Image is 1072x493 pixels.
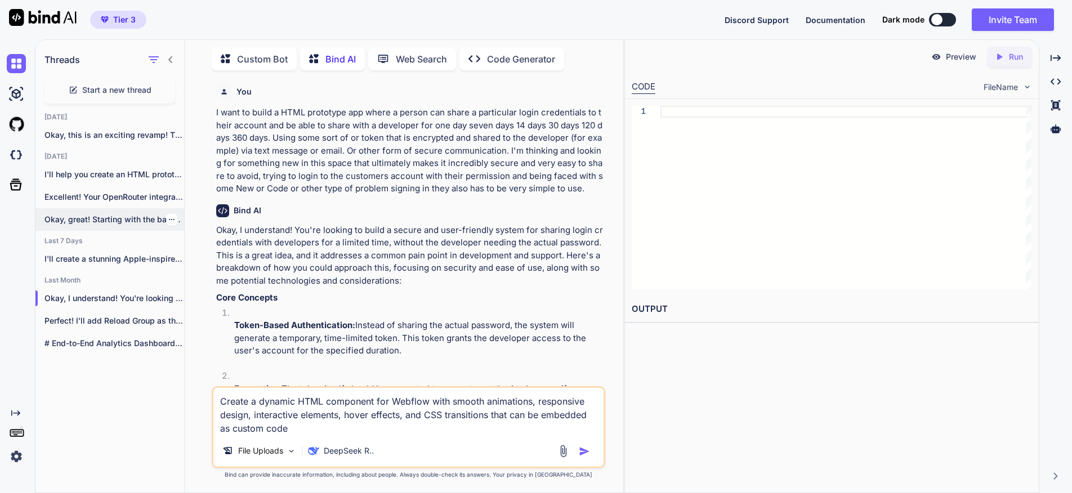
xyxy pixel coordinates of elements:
span: Discord Support [725,15,789,25]
p: I'll create a stunning Apple-inspired website for... [44,253,184,265]
p: Instead of sharing the actual password, the system will generate a temporary, time-limited token.... [234,319,603,357]
strong: Token-Based Authentication: [234,320,355,330]
span: Dark mode [882,14,924,25]
button: premiumTier 3 [90,11,146,29]
span: Documentation [806,15,865,25]
div: 1 [632,106,646,118]
p: Okay, I understand! You're looking to build a secure and user-friendly system for sharing login c... [216,224,603,288]
div: CODE [632,80,655,94]
h2: [DATE] [35,113,184,122]
img: attachment [557,445,570,458]
span: Tier 3 [113,14,136,25]
h6: Bind AI [234,205,261,216]
img: Bind AI [9,9,77,26]
img: githubLight [7,115,26,134]
h2: Last 7 Days [35,236,184,245]
img: Pick Models [287,446,296,456]
textarea: Create a dynamic HTML component for Webflow with smooth animations, responsive design, interactiv... [213,388,604,435]
span: FileName [984,82,1018,93]
p: Bind can provide inaccurate information, including about people. Always double-check its answers.... [212,470,605,479]
button: Discord Support [725,14,789,26]
h2: OUTPUT [625,296,1039,322]
p: # End-to-End Analytics Dashboard Build Plan ##... [44,338,184,349]
p: Okay, I understand! You're looking to build... [44,293,184,304]
h6: You [236,86,252,97]
img: chat [7,54,26,73]
p: Preview [946,51,976,62]
img: chevron down [1022,82,1032,92]
p: Run [1009,51,1023,62]
h2: [DATE] [35,152,184,161]
strong: Core Concepts [216,292,278,303]
img: settings [7,447,26,466]
p: I want to build a HTML prototype app where a person can share a particular login credentials to t... [216,106,603,195]
img: premium [101,16,109,23]
span: Start a new thread [82,84,151,96]
p: Bind AI [325,52,356,66]
p: Okay, great! Starting with the basics is... [44,214,184,225]
p: I'll help you create an HTML prototype... [44,169,184,180]
button: Invite Team [972,8,1054,31]
p: Perfect! I'll add Reload Group as the... [44,315,184,326]
img: ai-studio [7,84,26,104]
img: icon [579,446,590,457]
img: preview [931,52,941,62]
img: darkCloudIdeIcon [7,145,26,164]
p: Excellent! Your OpenRouter integration plan is spot-on... [44,191,184,203]
p: Okay, this is an exciting revamp! The... [44,129,184,141]
p: Web Search [396,52,447,66]
h2: Last Month [35,276,184,285]
p: DeepSeek R.. [324,445,374,456]
p: The token itself should be encrypted to prevent unauthorized access if intercepted. [234,383,603,408]
h1: Threads [44,53,80,66]
strong: Encryption: [234,383,282,394]
p: Custom Bot [237,52,288,66]
img: DeepSeek R1 (671B-Full) [308,445,319,456]
p: File Uploads [238,445,283,456]
button: Documentation [806,14,865,26]
p: Code Generator [487,52,555,66]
